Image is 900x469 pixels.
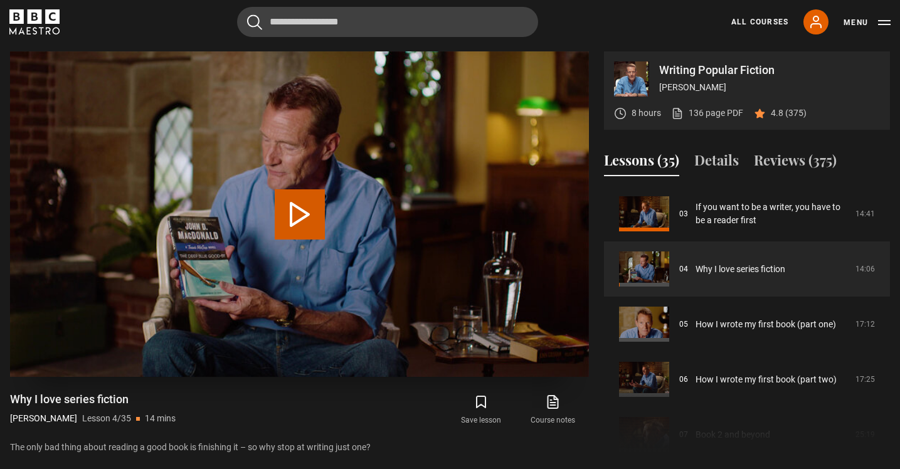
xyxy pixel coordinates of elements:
[754,150,837,176] button: Reviews (375)
[247,14,262,30] button: Submit the search query
[696,263,785,276] a: Why I love series fiction
[445,392,517,428] button: Save lesson
[696,318,836,331] a: How I wrote my first book (part one)
[604,150,679,176] button: Lessons (35)
[10,412,77,425] p: [PERSON_NAME]
[145,412,176,425] p: 14 mins
[517,392,589,428] a: Course notes
[731,16,788,28] a: All Courses
[10,392,176,407] h1: Why I love series fiction
[659,81,880,94] p: [PERSON_NAME]
[632,107,661,120] p: 8 hours
[696,201,848,227] a: If you want to be a writer, you have to be a reader first
[10,441,589,454] p: The only bad thing about reading a good book is finishing it – so why stop at writing just one?
[275,189,325,240] button: Play Lesson Why I love series fiction
[771,107,807,120] p: 4.8 (375)
[82,412,131,425] p: Lesson 4/35
[10,51,589,377] video-js: Video Player
[671,107,743,120] a: 136 page PDF
[237,7,538,37] input: Search
[659,65,880,76] p: Writing Popular Fiction
[9,9,60,34] svg: BBC Maestro
[844,16,891,29] button: Toggle navigation
[694,150,739,176] button: Details
[696,373,837,386] a: How I wrote my first book (part two)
